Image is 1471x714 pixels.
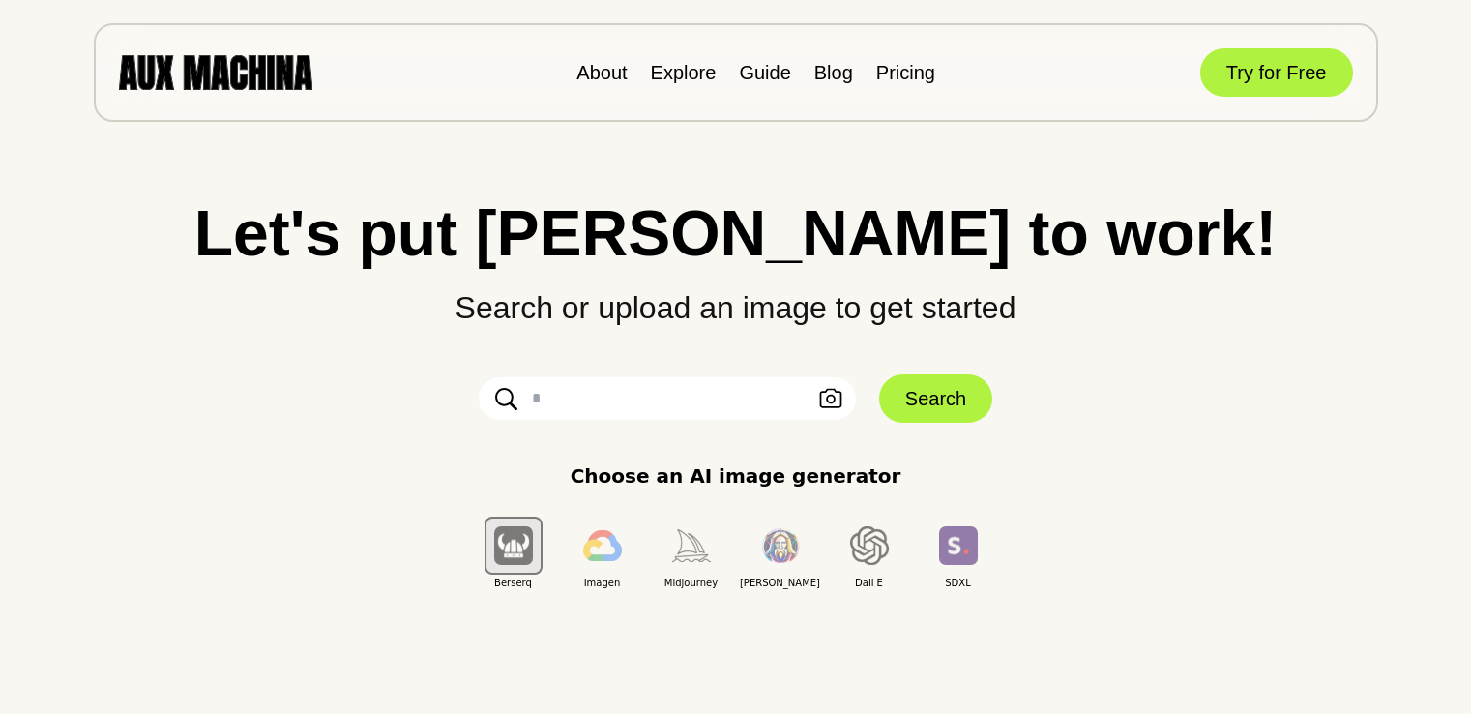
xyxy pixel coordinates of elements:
[494,526,533,564] img: Berserq
[651,62,717,83] a: Explore
[558,576,647,590] span: Imagen
[914,576,1003,590] span: SDXL
[939,526,978,564] img: SDXL
[1200,48,1353,97] button: Try for Free
[879,374,992,423] button: Search
[39,201,1432,265] h1: Let's put [PERSON_NAME] to work!
[571,461,901,491] p: Choose an AI image generator
[576,62,627,83] a: About
[647,576,736,590] span: Midjourney
[736,576,825,590] span: [PERSON_NAME]
[814,62,853,83] a: Blog
[469,576,558,590] span: Berserq
[739,62,790,83] a: Guide
[761,528,800,564] img: Leonardo
[876,62,935,83] a: Pricing
[850,526,889,565] img: Dall E
[672,529,711,561] img: Midjourney
[119,55,312,89] img: AUX MACHINA
[39,265,1432,331] p: Search or upload an image to get started
[583,530,622,561] img: Imagen
[825,576,914,590] span: Dall E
